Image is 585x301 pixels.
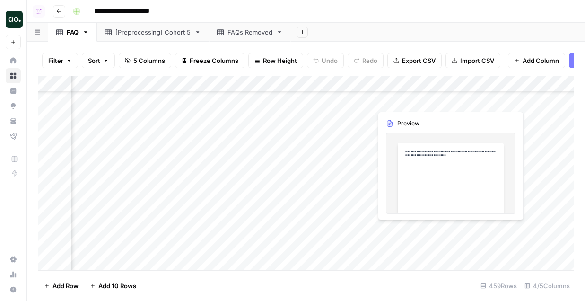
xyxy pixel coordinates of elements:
[6,8,21,31] button: Workspace: AirOps Builders
[119,53,171,68] button: 5 Columns
[98,281,136,291] span: Add 10 Rows
[133,56,165,65] span: 5 Columns
[460,56,494,65] span: Import CSV
[523,56,559,65] span: Add Column
[209,23,291,42] a: FAQs Removed
[115,27,191,37] div: [Preprocessing] Cohort 5
[84,278,142,293] button: Add 10 Rows
[445,53,500,68] button: Import CSV
[6,98,21,114] a: Opportunities
[402,56,436,65] span: Export CSV
[307,53,344,68] button: Undo
[6,252,21,267] a: Settings
[6,267,21,282] a: Usage
[6,129,21,144] a: Flightpath
[387,53,442,68] button: Export CSV
[6,83,21,98] a: Insights
[322,56,338,65] span: Undo
[82,53,115,68] button: Sort
[508,53,565,68] button: Add Column
[48,23,97,42] a: FAQ
[521,278,574,293] div: 4/5 Columns
[42,53,78,68] button: Filter
[6,114,21,129] a: Your Data
[248,53,303,68] button: Row Height
[175,53,244,68] button: Freeze Columns
[38,278,84,293] button: Add Row
[477,278,521,293] div: 459 Rows
[6,11,23,28] img: AirOps Builders Logo
[97,23,209,42] a: [Preprocessing] Cohort 5
[362,56,377,65] span: Redo
[6,282,21,297] button: Help + Support
[52,281,79,291] span: Add Row
[263,56,297,65] span: Row Height
[348,53,384,68] button: Redo
[88,56,100,65] span: Sort
[6,53,21,68] a: Home
[6,68,21,83] a: Browse
[227,27,272,37] div: FAQs Removed
[190,56,238,65] span: Freeze Columns
[48,56,63,65] span: Filter
[67,27,79,37] div: FAQ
